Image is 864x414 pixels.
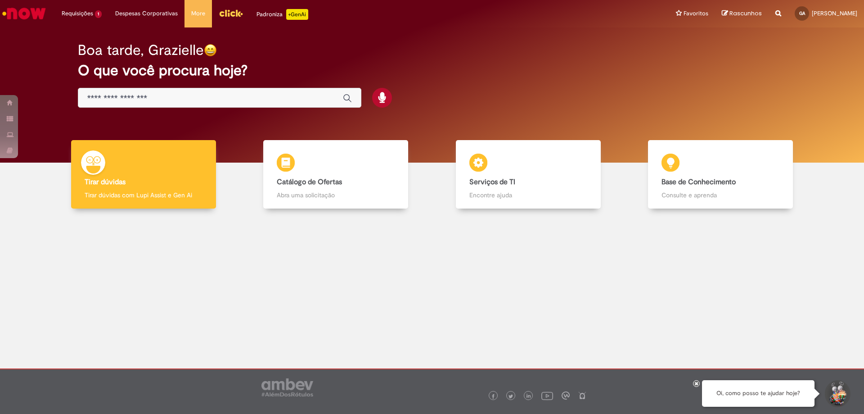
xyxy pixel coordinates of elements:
a: Rascunhos [722,9,762,18]
span: More [191,9,205,18]
a: Base de Conhecimento Consulte e aprenda [625,140,817,209]
span: [PERSON_NAME] [812,9,857,17]
h2: O que você procura hoje? [78,63,787,78]
span: Rascunhos [729,9,762,18]
img: logo_footer_linkedin.png [526,394,531,399]
img: logo_footer_naosei.png [578,391,586,400]
a: Tirar dúvidas Tirar dúvidas com Lupi Assist e Gen Ai [47,140,240,209]
a: Serviços de TI Encontre ajuda [432,140,625,209]
img: logo_footer_facebook.png [491,394,495,399]
img: logo_footer_twitter.png [508,394,513,399]
div: Oi, como posso te ajudar hoje? [702,380,814,407]
b: Catálogo de Ofertas [277,177,342,187]
img: logo_footer_workplace.png [562,391,570,400]
span: GA [799,10,805,16]
p: +GenAi [286,9,308,20]
img: happy-face.png [204,44,217,57]
p: Abra uma solicitação [277,191,395,200]
b: Serviços de TI [469,177,515,187]
span: 1 [95,10,102,18]
button: Iniciar Conversa de Suporte [823,380,850,407]
div: Padroniza [256,9,308,20]
img: logo_footer_youtube.png [541,390,553,401]
p: Consulte e aprenda [661,191,779,200]
img: click_logo_yellow_360x200.png [219,6,243,20]
img: logo_footer_ambev_rotulo_gray.png [261,378,313,396]
img: ServiceNow [1,5,47,23]
a: Catálogo de Ofertas Abra uma solicitação [240,140,432,209]
p: Tirar dúvidas com Lupi Assist e Gen Ai [85,191,202,200]
p: Encontre ajuda [469,191,587,200]
h2: Boa tarde, Grazielle [78,42,204,58]
span: Requisições [62,9,93,18]
span: Favoritos [684,9,708,18]
b: Base de Conhecimento [661,177,736,187]
span: Despesas Corporativas [115,9,178,18]
b: Tirar dúvidas [85,177,126,187]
